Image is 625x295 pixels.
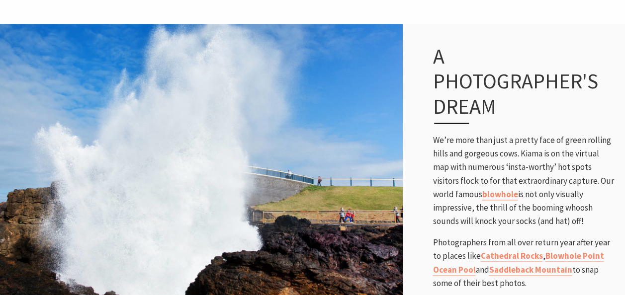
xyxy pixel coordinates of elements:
[433,250,604,275] a: Blowhole Point Ocean Pool
[482,189,518,200] a: blowhole
[489,264,572,276] a: Saddleback Mountain
[480,250,542,262] a: Cathedral Rocks
[433,44,597,124] h3: A photographer's dream
[433,236,615,290] p: Photographers from all over return year after year to places like , and to snap some of their bes...
[433,134,615,228] p: We’re more than just a pretty face of green rolling hills and gorgeous cows. Kiama is on the virt...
